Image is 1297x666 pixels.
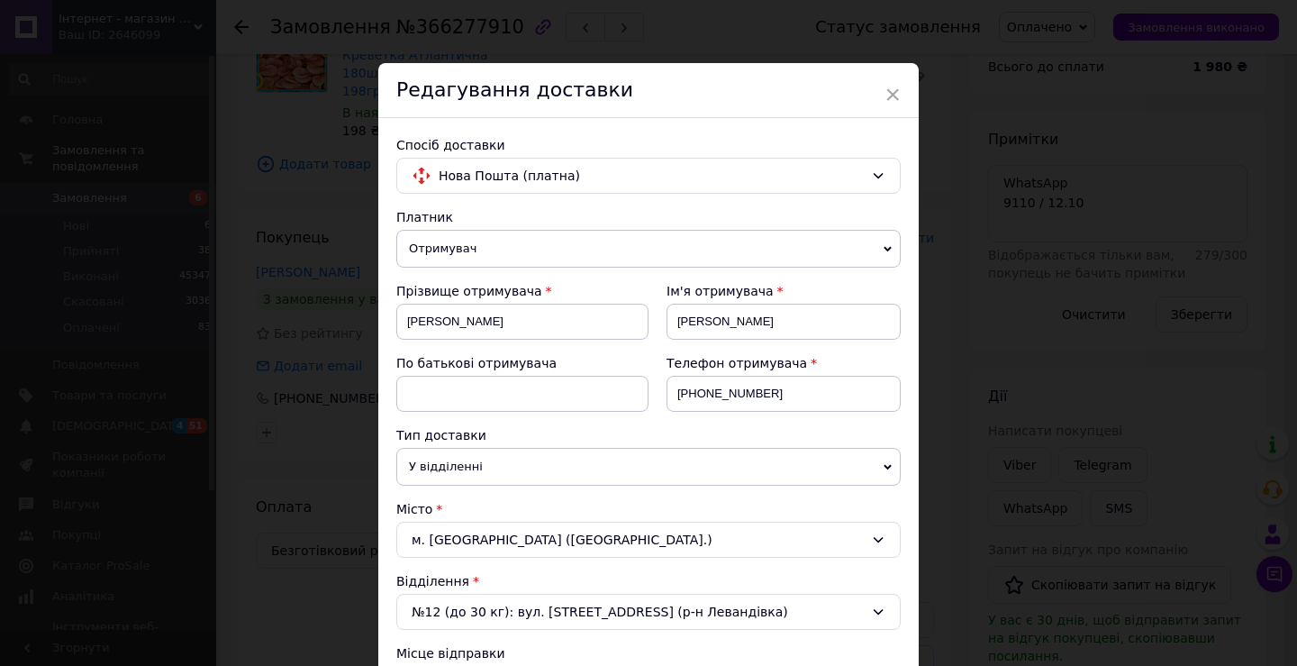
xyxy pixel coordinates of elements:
div: Відділення [396,572,901,590]
span: Ім'я отримувача [667,284,774,298]
span: По батькові отримувача [396,356,557,370]
div: Редагування доставки [378,63,919,118]
span: × [884,79,901,110]
span: У відділенні [396,448,901,486]
span: Телефон отримувача [667,356,807,370]
span: Нова Пошта (платна) [439,166,864,186]
div: №12 (до 30 кг): вул. [STREET_ADDRESS] (р-н Левандівка) [396,594,901,630]
div: Спосіб доставки [396,136,901,154]
div: Місто [396,500,901,518]
span: Прізвище отримувача [396,284,542,298]
input: +380 [667,376,901,412]
span: Місце відправки [396,646,505,661]
span: Тип доставки [396,428,486,442]
span: Платник [396,210,453,224]
div: м. [GEOGRAPHIC_DATA] ([GEOGRAPHIC_DATA].) [396,522,901,558]
span: Отримувач [396,230,901,268]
